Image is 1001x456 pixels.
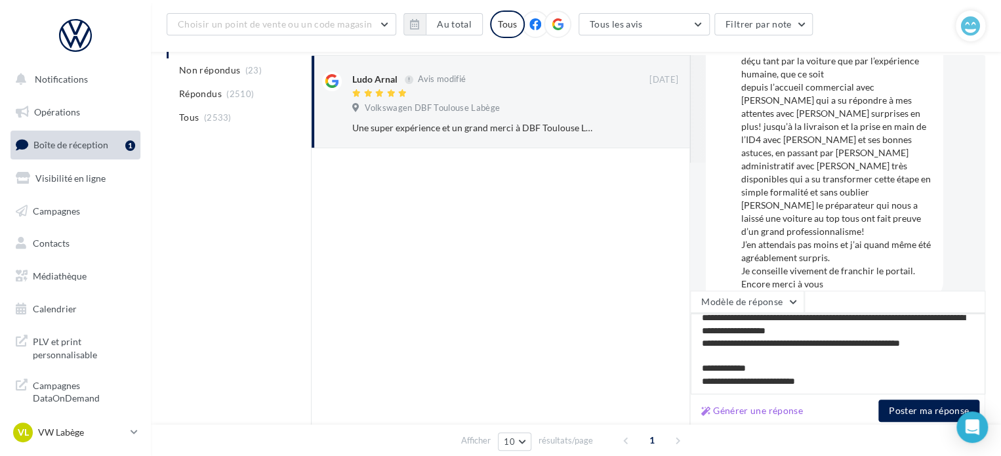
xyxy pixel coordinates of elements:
a: Médiathèque [8,262,143,290]
span: Calendrier [33,303,77,314]
span: Notifications [35,73,88,85]
a: PLV et print personnalisable [8,327,143,366]
a: VL VW Labège [10,420,140,445]
span: Afficher [461,434,491,447]
p: VW Labège [38,426,125,439]
span: 10 [504,436,515,447]
a: Visibilité en ligne [8,165,143,192]
span: VL [18,426,29,439]
button: Filtrer par note [714,13,813,35]
div: Open Intercom Messenger [956,411,988,443]
span: 1 [642,430,663,451]
button: Au total [403,13,483,35]
a: Boîte de réception1 [8,131,143,159]
span: Répondus [179,87,222,100]
button: Notifications [8,66,138,93]
div: Une super expérience et un grand merci à DBF Toulouse Labege. J’ai fait l’acquisition d’une ID4 e... [352,121,593,135]
span: [DATE] [649,74,678,86]
span: Campagnes DataOnDemand [33,377,135,405]
button: Choisir un point de vente ou un code magasin [167,13,396,35]
span: Non répondus [179,64,240,77]
span: Campagnes [33,205,80,216]
span: Visibilité en ligne [35,173,106,184]
span: Contacts [33,238,70,249]
span: résultats/page [539,434,593,447]
span: Avis modifié [418,74,466,85]
button: Au total [426,13,483,35]
a: Campagnes [8,197,143,225]
span: Tous [179,111,199,124]
span: Médiathèque [33,270,87,281]
span: (23) [245,65,262,75]
span: (2533) [204,112,232,123]
span: Opérations [34,106,80,117]
a: Contacts [8,230,143,257]
button: Générer une réponse [696,403,808,419]
span: Volkswagen DBF Toulouse Labège [365,102,500,114]
span: Tous les avis [590,18,643,30]
button: Modèle de réponse [690,291,804,313]
button: Poster ma réponse [878,400,979,422]
div: 1 [125,140,135,151]
button: 10 [498,432,531,451]
a: Calendrier [8,295,143,323]
span: (2510) [226,89,254,99]
span: Boîte de réception [33,139,108,150]
a: Campagnes DataOnDemand [8,371,143,410]
div: Une super expérience et un grand merci à DBF Toulouse Labege. J’ai fait l’acquisition d’une ID4 e... [741,15,933,291]
div: Tous [490,10,525,38]
div: Ludo Arnal [352,73,398,86]
a: Opérations [8,98,143,126]
span: Choisir un point de vente ou un code magasin [178,18,372,30]
span: PLV et print personnalisable [33,333,135,361]
button: Tous les avis [579,13,710,35]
